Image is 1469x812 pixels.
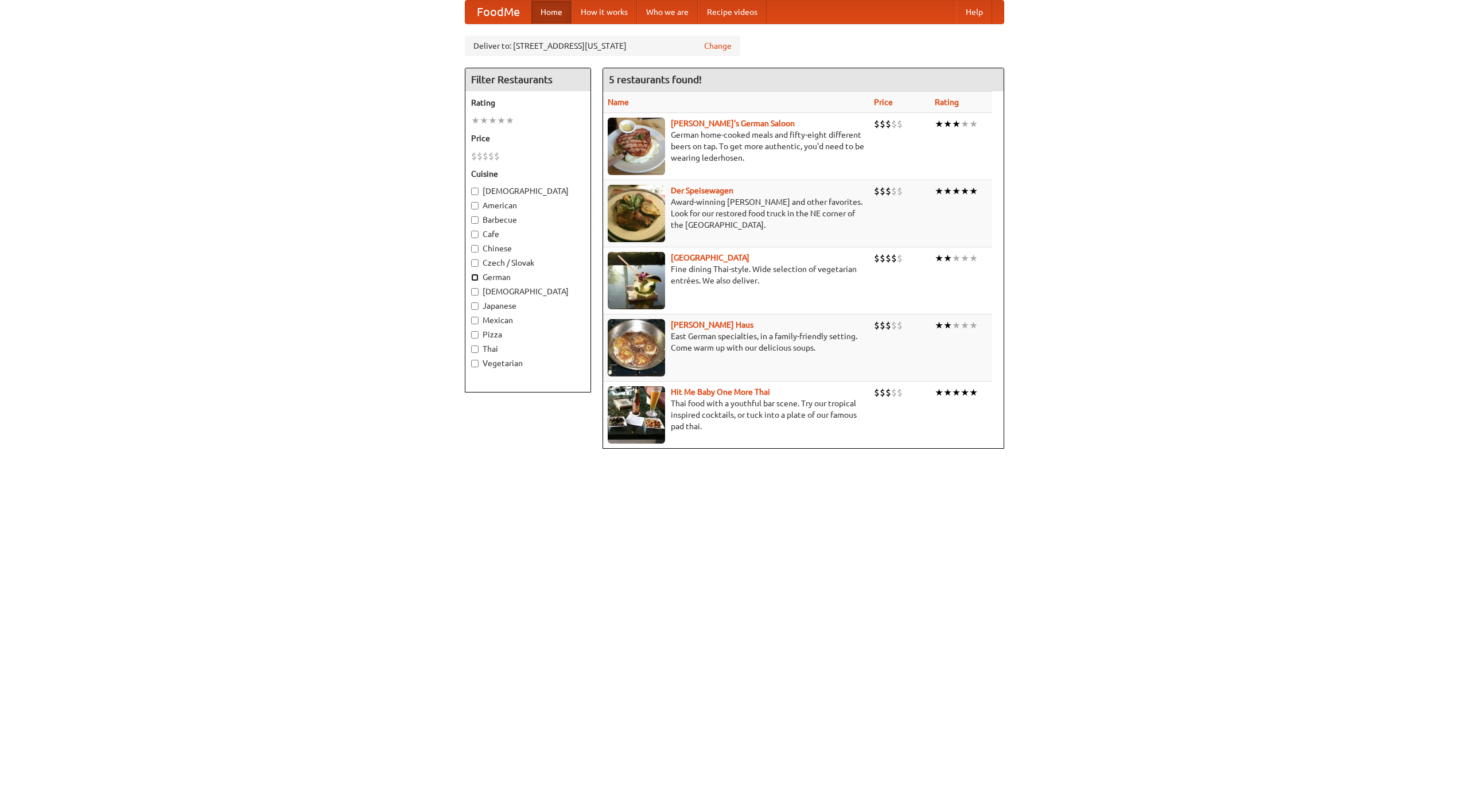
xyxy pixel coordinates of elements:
li: ★ [969,319,978,332]
label: American [471,200,585,211]
a: FoodMe [465,1,531,24]
input: German [471,274,479,281]
h5: Rating [471,97,585,108]
li: $ [891,252,897,265]
input: Chinese [471,245,479,252]
input: Pizza [471,331,479,339]
li: ★ [943,252,952,265]
a: Der Speisewagen [671,186,733,195]
label: [DEMOGRAPHIC_DATA] [471,185,585,197]
label: Pizza [471,329,585,340]
label: Thai [471,343,585,355]
li: $ [483,150,488,162]
a: Price [874,98,893,107]
li: $ [874,319,880,332]
li: $ [874,118,880,130]
li: $ [874,252,880,265]
li: ★ [969,118,978,130]
input: Thai [471,345,479,353]
label: Mexican [471,314,585,326]
li: $ [880,319,885,332]
li: ★ [943,386,952,399]
a: Who we are [637,1,698,24]
li: $ [897,118,903,130]
input: Mexican [471,317,479,324]
img: kohlhaus.jpg [608,319,665,376]
img: satay.jpg [608,252,665,309]
img: speisewagen.jpg [608,185,665,242]
li: $ [885,118,891,130]
li: ★ [506,114,514,127]
li: ★ [943,185,952,197]
input: Cafe [471,231,479,238]
li: ★ [943,319,952,332]
li: $ [880,386,885,399]
input: Czech / Slovak [471,259,479,267]
li: ★ [961,386,969,399]
li: ★ [961,252,969,265]
li: $ [885,386,891,399]
a: [PERSON_NAME]'s German Saloon [671,119,795,128]
li: ★ [471,114,480,127]
li: ★ [969,252,978,265]
li: ★ [952,386,961,399]
li: ★ [943,118,952,130]
b: [PERSON_NAME] Haus [671,320,753,329]
label: Chinese [471,243,585,254]
li: $ [897,319,903,332]
li: $ [874,386,880,399]
a: Home [531,1,572,24]
a: [GEOGRAPHIC_DATA] [671,253,749,262]
li: ★ [935,319,943,332]
li: $ [885,319,891,332]
li: $ [874,185,880,197]
li: ★ [497,114,506,127]
li: ★ [480,114,488,127]
li: $ [477,150,483,162]
li: $ [880,185,885,197]
li: $ [897,252,903,265]
li: ★ [935,252,943,265]
label: Japanese [471,300,585,312]
p: East German specialties, in a family-friendly setting. Come warm up with our delicious soups. [608,331,865,353]
li: ★ [952,185,961,197]
li: $ [897,386,903,399]
li: ★ [961,118,969,130]
li: ★ [969,185,978,197]
li: $ [880,252,885,265]
img: babythai.jpg [608,386,665,444]
label: Czech / Slovak [471,257,585,269]
li: $ [891,319,897,332]
li: $ [880,118,885,130]
li: ★ [488,114,497,127]
li: $ [885,185,891,197]
li: $ [885,252,891,265]
li: ★ [952,252,961,265]
div: Deliver to: [STREET_ADDRESS][US_STATE] [465,36,740,56]
li: ★ [935,185,943,197]
a: Rating [935,98,959,107]
a: Name [608,98,629,107]
h5: Price [471,133,585,144]
a: Help [957,1,992,24]
p: German home-cooked meals and fifty-eight different beers on tap. To get more authentic, you'd nee... [608,129,865,164]
li: ★ [961,319,969,332]
label: Barbecue [471,214,585,226]
input: Vegetarian [471,360,479,367]
li: $ [897,185,903,197]
a: Hit Me Baby One More Thai [671,387,770,397]
a: Change [704,40,732,52]
li: $ [891,386,897,399]
input: [DEMOGRAPHIC_DATA] [471,188,479,195]
input: [DEMOGRAPHIC_DATA] [471,288,479,296]
h4: Filter Restaurants [465,68,590,91]
li: $ [471,150,477,162]
input: Barbecue [471,216,479,224]
img: esthers.jpg [608,118,665,175]
h5: Cuisine [471,168,585,180]
p: Award-winning [PERSON_NAME] and other favorites. Look for our restored food truck in the NE corne... [608,196,865,231]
